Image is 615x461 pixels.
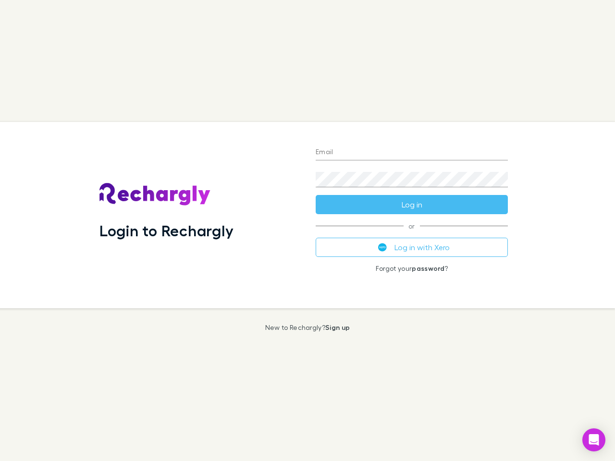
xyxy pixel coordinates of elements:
p: New to Rechargly? [265,324,350,331]
img: Rechargly's Logo [99,183,211,206]
a: Sign up [325,323,350,331]
p: Forgot your ? [316,265,508,272]
div: Open Intercom Messenger [582,428,605,451]
a: password [412,264,444,272]
h1: Login to Rechargly [99,221,234,240]
img: Xero's logo [378,243,387,252]
button: Log in [316,195,508,214]
button: Log in with Xero [316,238,508,257]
